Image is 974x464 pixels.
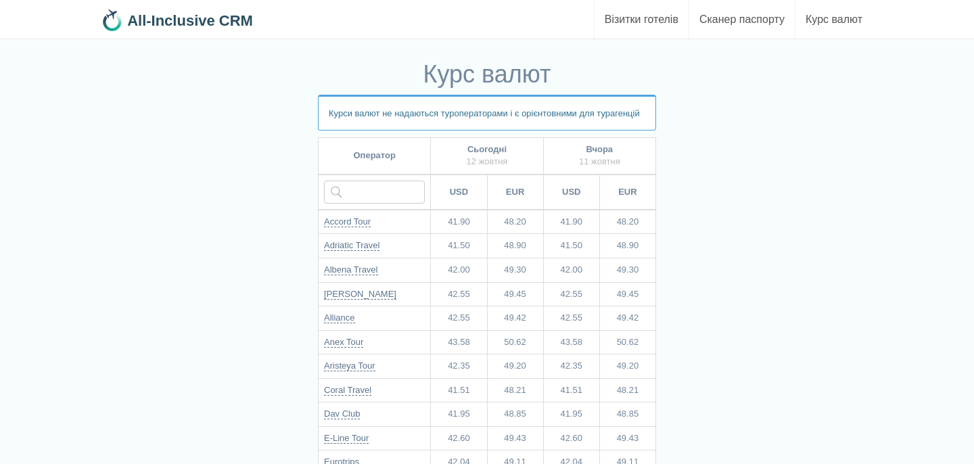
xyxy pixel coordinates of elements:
td: 49.20 [599,354,655,379]
td: 42.00 [431,258,487,282]
img: 32x32.png [101,9,123,31]
td: 49.43 [599,426,655,450]
td: 48.21 [599,378,655,402]
a: Albena Travel [324,264,378,275]
a: Aristeya Tour [324,361,375,371]
td: 41.95 [431,402,487,427]
a: Coral Travel [324,385,371,396]
th: Оператор [319,137,431,175]
td: 42.35 [543,354,599,379]
td: 49.20 [487,354,543,379]
td: 48.85 [487,402,543,427]
a: Dav Club [324,409,360,419]
td: 49.42 [599,306,655,331]
th: USD [431,175,487,210]
td: 48.20 [599,210,655,234]
th: EUR [599,175,655,210]
span: 12 жовтня [467,156,508,166]
td: 41.50 [543,234,599,258]
b: Сьогодні [467,144,507,154]
td: 42.60 [431,426,487,450]
td: 43.58 [431,330,487,354]
th: USD [543,175,599,210]
td: 49.43 [487,426,543,450]
td: 48.90 [487,234,543,258]
td: 50.62 [487,330,543,354]
td: 41.50 [431,234,487,258]
input: Введіть назву [324,181,425,204]
td: 41.90 [431,210,487,234]
td: 49.45 [599,282,655,306]
td: 42.35 [431,354,487,379]
td: 49.45 [487,282,543,306]
td: 41.51 [543,378,599,402]
td: 50.62 [599,330,655,354]
td: 42.55 [431,282,487,306]
td: 42.55 [543,282,599,306]
td: 42.55 [543,306,599,331]
a: Accord Tour [324,216,371,227]
td: 42.55 [431,306,487,331]
td: 48.20 [487,210,543,234]
p: Курси валют не надаються туроператорами і є орієнтовними для турагенцій [318,95,656,131]
td: 41.90 [543,210,599,234]
a: Anex Tour [324,337,363,348]
span: 11 жовтня [579,156,620,166]
td: 42.60 [543,426,599,450]
td: 49.30 [599,258,655,282]
td: 43.58 [543,330,599,354]
h1: Курс валют [318,61,656,88]
b: Вчора [586,144,613,154]
td: 42.00 [543,258,599,282]
a: Adriatic Travel [324,240,379,251]
td: 49.30 [487,258,543,282]
b: All-Inclusive CRM [127,12,253,29]
a: [PERSON_NAME] [324,289,396,300]
td: 41.95 [543,402,599,427]
td: 48.85 [599,402,655,427]
a: Alliance [324,312,355,323]
a: E-Line Tour [324,433,369,444]
th: EUR [487,175,543,210]
td: 49.42 [487,306,543,331]
td: 41.51 [431,378,487,402]
td: 48.21 [487,378,543,402]
td: 48.90 [599,234,655,258]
